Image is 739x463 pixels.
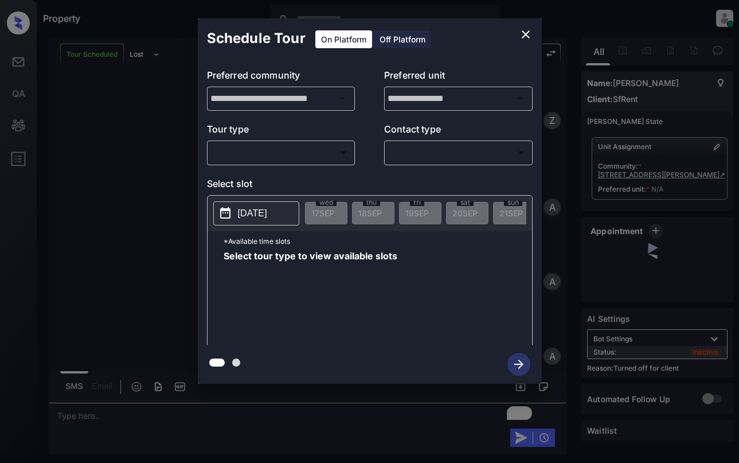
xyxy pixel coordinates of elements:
p: Select slot [207,176,533,194]
button: [DATE] [213,201,299,225]
span: Select tour type to view available slots [224,251,397,343]
p: Preferred community [207,68,355,86]
p: Contact type [384,122,533,140]
h2: Schedule Tour [198,18,315,59]
p: Preferred unit [384,68,533,86]
div: Off Platform [374,30,431,48]
button: close [514,23,537,46]
p: *Available time slots [224,231,532,251]
div: On Platform [315,30,372,48]
p: [DATE] [238,206,267,220]
p: Tour type [207,122,355,140]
